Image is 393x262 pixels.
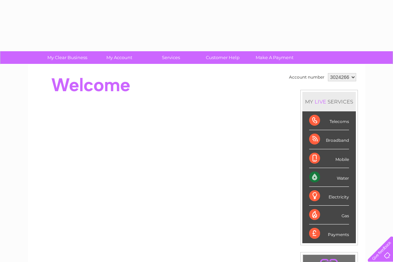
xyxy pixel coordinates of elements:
[309,130,349,149] div: Broadband
[309,206,349,224] div: Gas
[309,187,349,206] div: Electricity
[143,51,199,64] a: Services
[309,224,349,243] div: Payments
[313,98,328,105] div: LIVE
[195,51,251,64] a: Customer Help
[309,149,349,168] div: Mobile
[287,71,326,83] td: Account number
[39,51,95,64] a: My Clear Business
[246,51,303,64] a: Make A Payment
[302,92,356,111] div: MY SERVICES
[309,168,349,187] div: Water
[91,51,147,64] a: My Account
[309,111,349,130] div: Telecoms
